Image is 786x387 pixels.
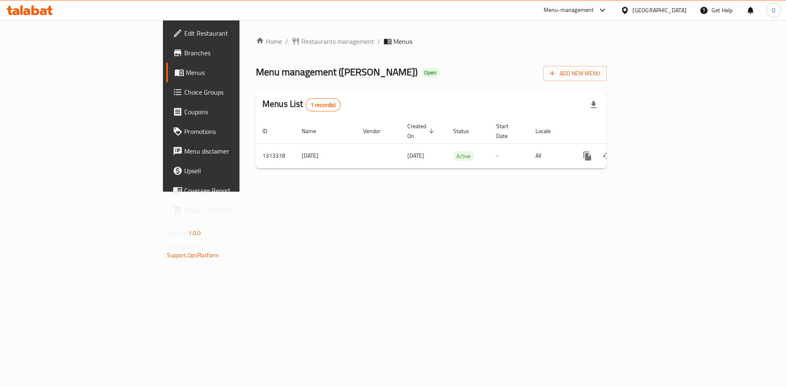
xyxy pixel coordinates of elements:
[184,186,288,195] span: Coverage Report
[490,143,529,168] td: -
[256,36,607,46] nav: breadcrumb
[167,242,205,252] span: Get support on:
[184,48,288,58] span: Branches
[407,150,424,161] span: [DATE]
[305,98,341,111] div: Total records count
[186,68,288,77] span: Menus
[166,43,294,63] a: Branches
[295,143,357,168] td: [DATE]
[421,68,440,78] div: Open
[377,36,380,46] li: /
[393,36,412,46] span: Menus
[166,82,294,102] a: Choice Groups
[632,6,687,15] div: [GEOGRAPHIC_DATA]
[262,98,341,111] h2: Menus List
[184,127,288,136] span: Promotions
[584,95,603,115] div: Export file
[188,228,201,238] span: 1.0.0
[167,228,187,238] span: Version:
[167,250,219,260] a: Support.OpsPlatform
[166,102,294,122] a: Coupons
[772,6,775,15] span: O
[166,141,294,161] a: Menu disclaimer
[166,63,294,82] a: Menus
[262,126,278,136] span: ID
[597,146,617,166] button: Change Status
[166,122,294,141] a: Promotions
[453,152,474,161] span: Active
[571,119,663,144] th: Actions
[291,36,374,46] a: Restaurants management
[184,107,288,117] span: Coupons
[301,36,374,46] span: Restaurants management
[496,121,519,141] span: Start Date
[166,23,294,43] a: Edit Restaurant
[453,126,480,136] span: Status
[550,68,600,79] span: Add New Menu
[302,126,327,136] span: Name
[535,126,561,136] span: Locale
[184,205,288,215] span: Grocery Checklist
[256,63,418,81] span: Menu management ( [PERSON_NAME] )
[184,166,288,176] span: Upsell
[578,146,597,166] button: more
[166,161,294,181] a: Upsell
[256,119,663,169] table: enhanced table
[543,66,607,81] button: Add New Menu
[529,143,571,168] td: All
[184,146,288,156] span: Menu disclaimer
[421,69,440,76] span: Open
[184,87,288,97] span: Choice Groups
[544,5,594,15] div: Menu-management
[306,101,341,109] span: 1 record(s)
[166,181,294,200] a: Coverage Report
[184,28,288,38] span: Edit Restaurant
[363,126,391,136] span: Vendor
[407,121,437,141] span: Created On
[166,200,294,220] a: Grocery Checklist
